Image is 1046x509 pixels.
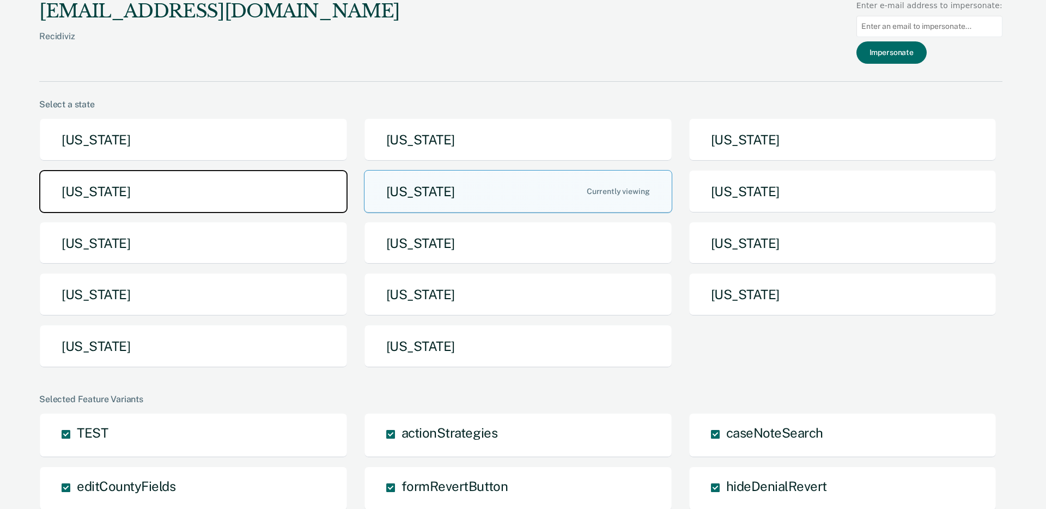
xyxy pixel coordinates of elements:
button: [US_STATE] [39,325,348,368]
button: Impersonate [856,41,927,64]
button: [US_STATE] [364,325,672,368]
button: [US_STATE] [39,273,348,316]
input: Enter an email to impersonate... [856,16,1002,37]
button: [US_STATE] [689,222,997,265]
span: TEST [77,425,108,440]
span: editCountyFields [77,478,175,494]
button: [US_STATE] [364,273,672,316]
button: [US_STATE] [364,170,672,213]
button: [US_STATE] [689,118,997,161]
button: [US_STATE] [689,273,997,316]
div: Select a state [39,99,1002,110]
span: hideDenialRevert [726,478,827,494]
button: [US_STATE] [39,118,348,161]
button: [US_STATE] [39,222,348,265]
button: [US_STATE] [364,118,672,161]
button: [US_STATE] [689,170,997,213]
span: caseNoteSearch [726,425,823,440]
button: [US_STATE] [39,170,348,213]
button: [US_STATE] [364,222,672,265]
div: Selected Feature Variants [39,394,1002,404]
span: actionStrategies [402,425,497,440]
div: Recidiviz [39,31,400,59]
span: formRevertButton [402,478,508,494]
